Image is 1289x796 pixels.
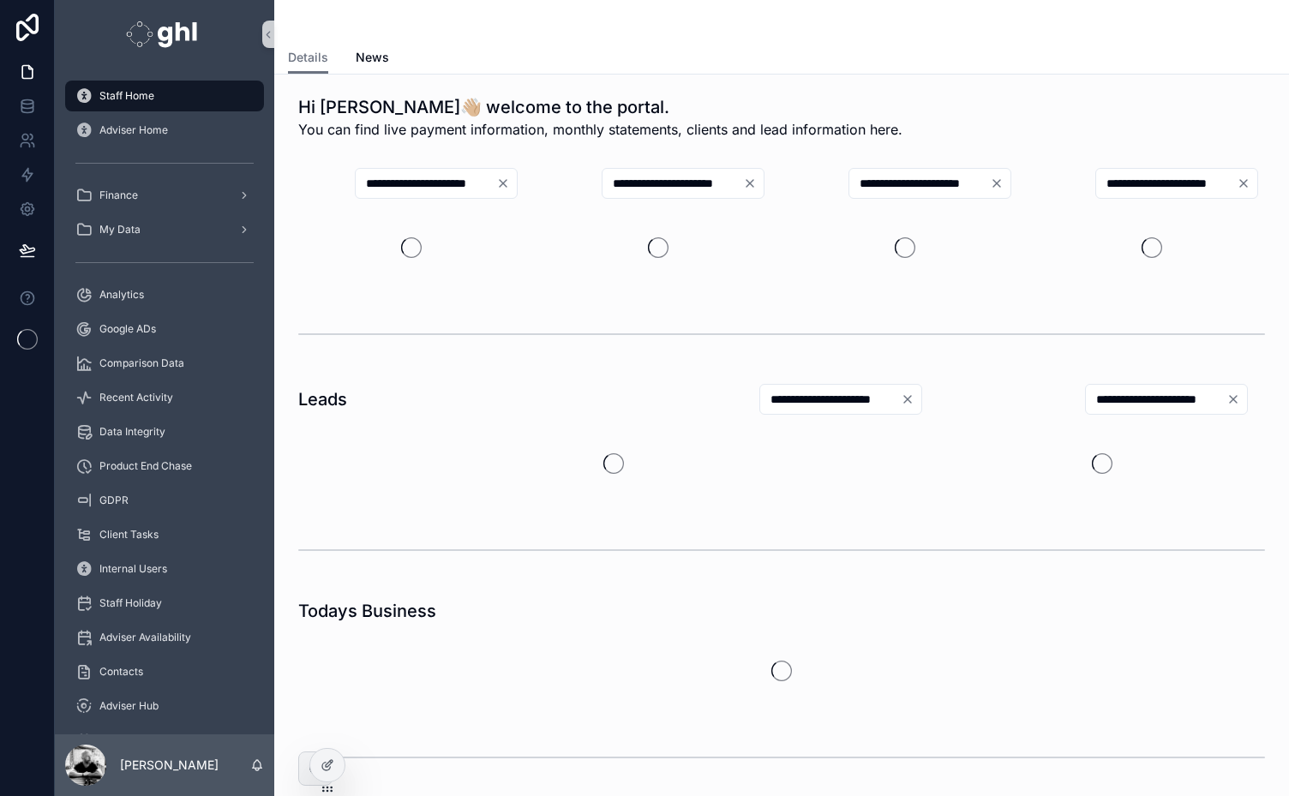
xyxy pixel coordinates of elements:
[65,622,264,653] a: Adviser Availability
[990,177,1010,190] button: Clear
[65,554,264,584] a: Internal Users
[99,189,138,202] span: Finance
[65,279,264,310] a: Analytics
[65,485,264,516] a: GDPR
[298,119,902,140] span: You can find live payment information, monthly statements, clients and lead information here.
[99,425,165,439] span: Data Integrity
[65,656,264,687] a: Contacts
[65,588,264,619] a: Staff Holiday
[288,42,328,75] a: Details
[99,391,173,404] span: Recent Activity
[65,81,264,111] a: Staff Home
[65,348,264,379] a: Comparison Data
[99,596,162,610] span: Staff Holiday
[65,416,264,447] a: Data Integrity
[356,49,389,66] span: News
[99,89,154,103] span: Staff Home
[99,223,141,236] span: My Data
[99,665,143,679] span: Contacts
[65,115,264,146] a: Adviser Home
[99,123,168,137] span: Adviser Home
[99,733,176,747] span: Meet The Team
[65,314,264,344] a: Google ADs
[298,95,902,119] h1: Hi [PERSON_NAME]👋🏼 welcome to the portal.
[99,322,156,336] span: Google ADs
[65,451,264,482] a: Product End Chase
[126,21,202,48] img: App logo
[65,691,264,721] a: Adviser Hub
[55,69,274,734] div: scrollable content
[65,180,264,211] a: Finance
[496,177,517,190] button: Clear
[901,392,921,406] button: Clear
[65,519,264,550] a: Client Tasks
[288,49,328,66] span: Details
[99,631,191,644] span: Adviser Availability
[743,177,764,190] button: Clear
[1237,177,1257,190] button: Clear
[356,42,389,76] a: News
[99,699,159,713] span: Adviser Hub
[1226,392,1247,406] button: Clear
[99,459,192,473] span: Product End Chase
[65,725,264,756] a: Meet The Team
[99,356,184,370] span: Comparison Data
[99,494,129,507] span: GDPR
[99,528,159,542] span: Client Tasks
[99,288,144,302] span: Analytics
[298,387,347,411] h1: Leads
[65,382,264,413] a: Recent Activity
[120,757,219,774] p: [PERSON_NAME]
[298,599,436,623] h1: Todays Business
[99,562,167,576] span: Internal Users
[65,214,264,245] a: My Data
